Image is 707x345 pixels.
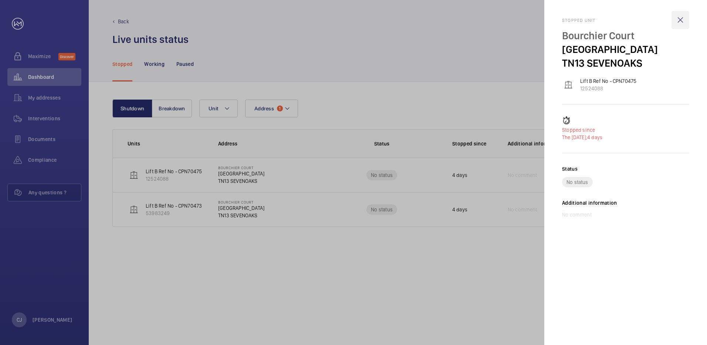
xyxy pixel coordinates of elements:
[562,29,689,43] p: Bourchier Court
[562,134,689,141] p: 4 days
[562,126,689,134] p: Stopped since
[562,56,689,70] p: TN13 SEVENOAKS
[562,43,689,56] p: [GEOGRAPHIC_DATA]
[564,80,573,89] img: elevator.svg
[580,77,636,85] p: Lift B Ref No - CPN70475
[562,18,689,23] h2: Stopped unit
[562,165,578,172] h2: Status
[566,178,588,186] p: No status
[562,134,587,140] span: The [DATE],
[580,85,636,92] p: 12524088
[562,199,689,207] h2: Additional information
[562,212,592,218] span: No comment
